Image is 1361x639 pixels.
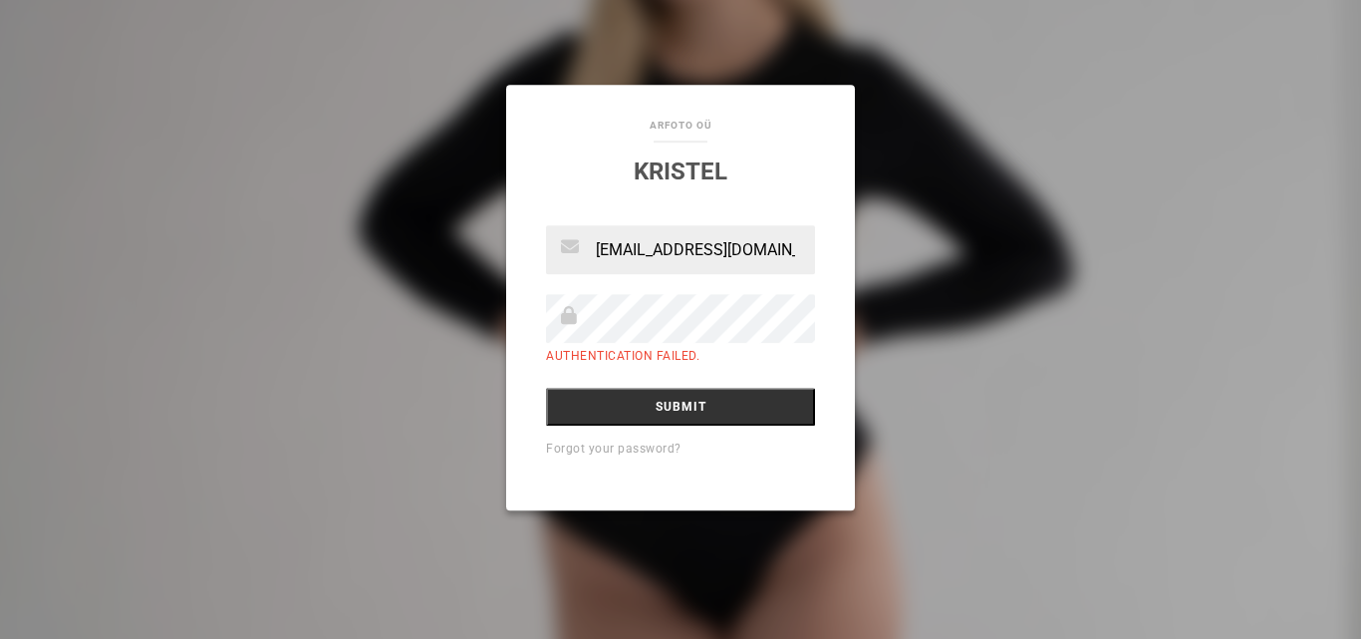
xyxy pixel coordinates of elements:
input: Submit [546,389,815,427]
a: aRfoto OÜ [650,121,712,132]
label: Authentication failed. [546,350,699,364]
a: Kristel [634,159,727,186]
input: Email [546,226,815,275]
a: Forgot your password? [546,443,681,457]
